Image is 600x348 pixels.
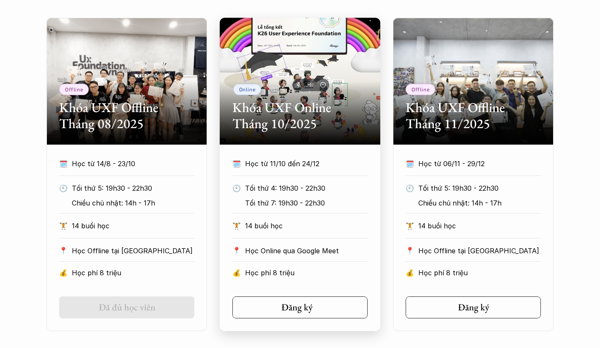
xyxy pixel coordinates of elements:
[232,296,368,318] a: Đăng ký
[418,197,536,209] p: Chiều chủ nhật: 14h - 17h
[59,157,68,170] p: 🗓️
[232,99,368,132] h2: Khóa UXF Online Tháng 10/2025
[458,302,489,313] h5: Đăng ký
[232,157,241,170] p: 🗓️
[245,244,368,257] p: Học Online qua Google Meet
[72,266,194,279] p: Học phí 8 triệu
[59,182,68,195] p: 🕙
[65,86,83,92] p: Offline
[72,157,194,170] p: Học từ 14/8 - 23/10
[245,197,363,209] p: Tối thứ 7: 19h30 - 22h30
[418,157,541,170] p: Học từ 06/11 - 29/12
[59,266,68,279] p: 💰
[72,244,194,257] p: Học Offline tại [GEOGRAPHIC_DATA]
[412,86,429,92] p: Offline
[406,247,414,255] p: 📍
[59,99,194,132] h2: Khóa UXF Offline Tháng 08/2025
[72,219,194,232] p: 14 buổi học
[406,296,541,318] a: Đăng ký
[406,182,414,195] p: 🕙
[239,86,256,92] p: Online
[232,266,241,279] p: 💰
[99,302,155,313] h5: Đã đủ học viên
[232,247,241,255] p: 📍
[418,244,541,257] p: Học Offline tại [GEOGRAPHIC_DATA]
[72,197,190,209] p: Chiều chủ nhật: 14h - 17h
[245,157,368,170] p: Học từ 11/10 đến 24/12
[418,266,541,279] p: Học phí 8 triệu
[406,157,414,170] p: 🗓️
[406,219,414,232] p: 🏋️
[59,219,68,232] p: 🏋️
[72,182,190,195] p: Tối thứ 5: 19h30 - 22h30
[245,182,363,195] p: Tối thứ 4: 19h30 - 22h30
[59,247,68,255] p: 📍
[232,219,241,232] p: 🏋️
[418,219,541,232] p: 14 buổi học
[281,302,313,313] h5: Đăng ký
[245,266,368,279] p: Học phí 8 triệu
[406,99,541,132] h2: Khóa UXF Offline Tháng 11/2025
[245,219,368,232] p: 14 buổi học
[232,182,241,195] p: 🕙
[418,182,536,195] p: Tối thứ 5: 19h30 - 22h30
[406,266,414,279] p: 💰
